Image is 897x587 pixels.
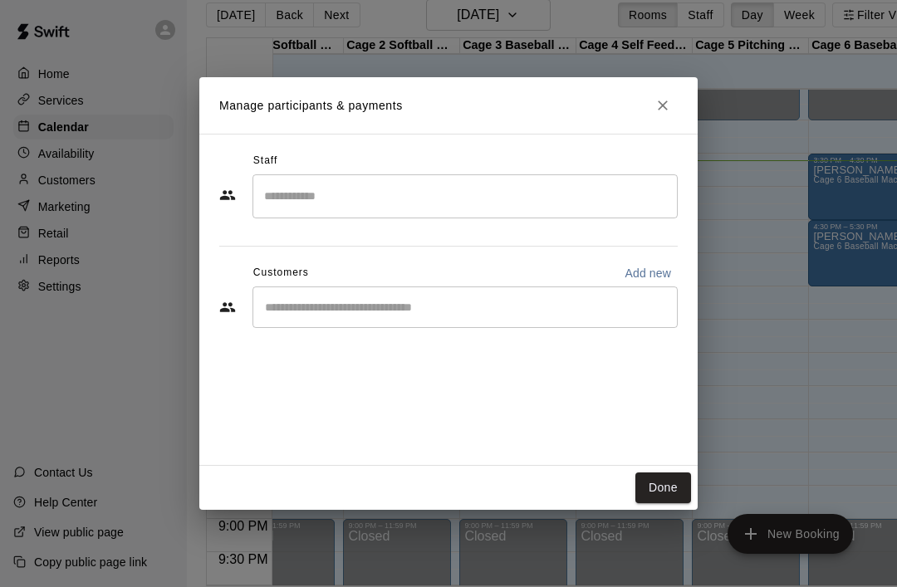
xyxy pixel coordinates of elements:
[252,174,678,218] div: Search staff
[253,260,309,286] span: Customers
[219,187,236,203] svg: Staff
[618,260,678,286] button: Add new
[252,286,678,328] div: Start typing to search customers...
[219,299,236,316] svg: Customers
[219,97,403,115] p: Manage participants & payments
[253,148,277,174] span: Staff
[635,472,691,503] button: Done
[648,90,678,120] button: Close
[625,265,671,281] p: Add new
